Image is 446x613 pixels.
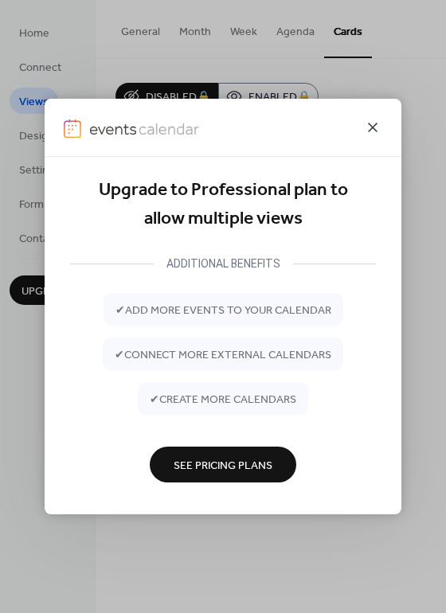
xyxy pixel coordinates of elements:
button: See Pricing Plans [150,447,296,482]
span: ✔ connect more external calendars [115,346,331,363]
span: ✔ add more events to your calendar [115,302,331,318]
div: Upgrade to Professional plan to allow multiple views [70,176,376,234]
span: ✔ create more calendars [150,391,296,408]
img: logo-type [89,119,199,139]
img: logo-icon [64,119,81,139]
span: See Pricing Plans [174,457,272,474]
div: ADDITIONAL BENEFITS [154,254,293,273]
